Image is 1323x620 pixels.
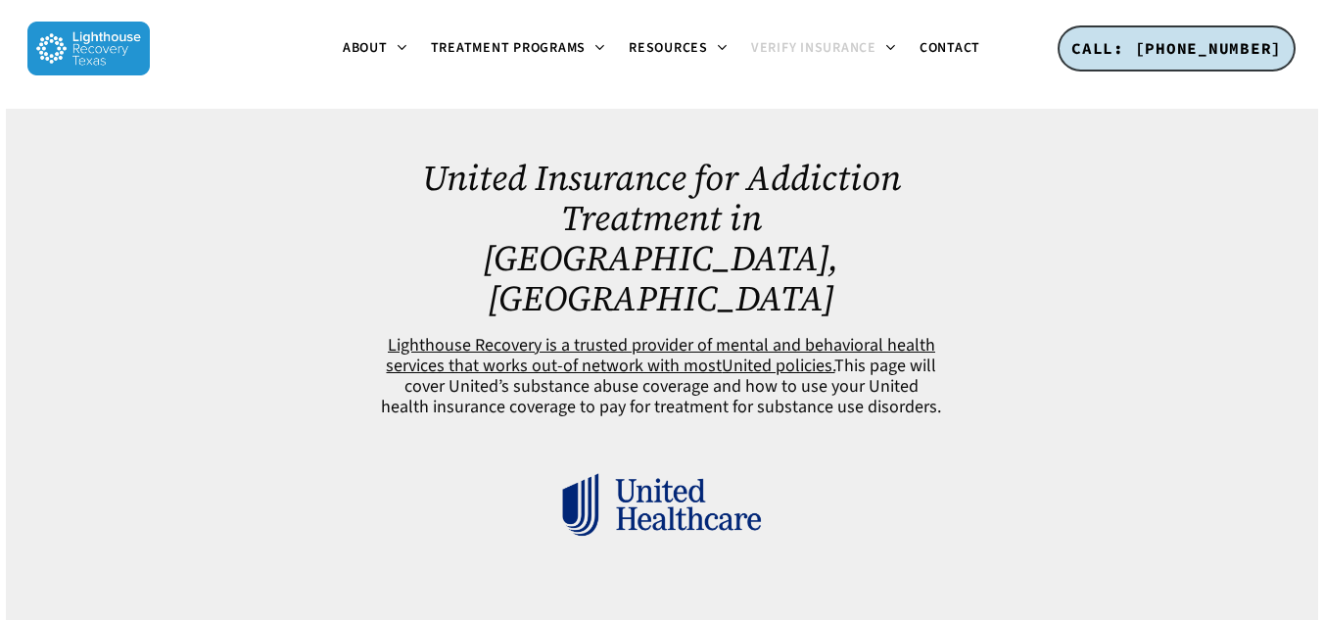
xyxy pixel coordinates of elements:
[558,441,766,571] img: United Healthcare Logo
[27,22,150,75] img: Lighthouse Recovery Texas
[722,354,834,378] span: United policies.
[629,38,708,58] span: Resources
[431,38,587,58] span: Treatment Programs
[331,41,419,57] a: About
[381,158,942,318] h1: United Insurance for Addiction Treatment in [GEOGRAPHIC_DATA], [GEOGRAPHIC_DATA]
[419,41,618,57] a: Treatment Programs
[343,38,388,58] span: About
[908,41,992,56] a: Contact
[381,335,942,417] h6: This page will cover United’s substance abuse coverage and how to use your United health insuranc...
[386,333,935,378] span: Lighthouse Recovery is a trusted provider of mental and behavioral health services that works out...
[739,41,908,57] a: Verify Insurance
[751,38,876,58] span: Verify Insurance
[617,41,739,57] a: Resources
[1058,25,1296,72] a: CALL: [PHONE_NUMBER]
[1071,38,1282,58] span: CALL: [PHONE_NUMBER]
[920,38,980,58] span: Contact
